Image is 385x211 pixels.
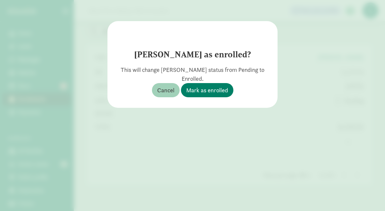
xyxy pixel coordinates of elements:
span: Mark as enrolled [186,86,228,95]
iframe: Chat Widget [352,179,385,211]
div: This will change [PERSON_NAME] status from Pending to Enrolled. [118,65,267,83]
h4: [PERSON_NAME] as enrolled? [118,49,267,60]
button: Cancel [152,83,180,97]
span: Cancel [157,86,174,95]
button: Mark as enrolled [181,83,233,97]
